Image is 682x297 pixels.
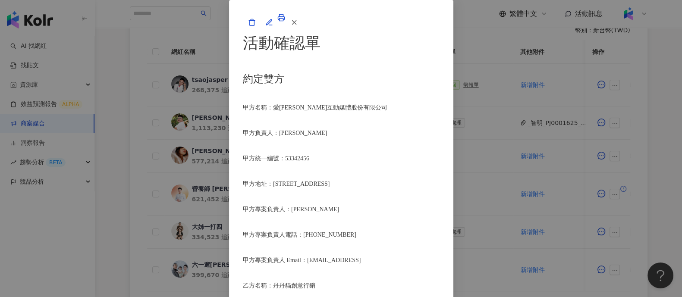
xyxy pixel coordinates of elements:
span: 甲方名稱：愛[PERSON_NAME]互動媒體股份有限公司 [243,104,387,111]
span: 甲方統一編號：53342456 [243,155,309,162]
span: 甲方地址：[STREET_ADDRESS] [243,181,330,187]
span: 甲方專案負責人：[PERSON_NAME] [243,206,339,213]
span: 甲方專案負責人 Email：[EMAIL_ADDRESS] [243,257,361,263]
span: 甲方負責人：[PERSON_NAME] [243,130,327,136]
span: 活動確認單 [243,34,321,52]
span: 甲方專案負責人電話：[PHONE_NUMBER] [243,231,356,238]
span: 乙方名稱：丹丹貓創意行銷 [243,282,315,289]
span: 約定雙方 [243,73,284,84]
